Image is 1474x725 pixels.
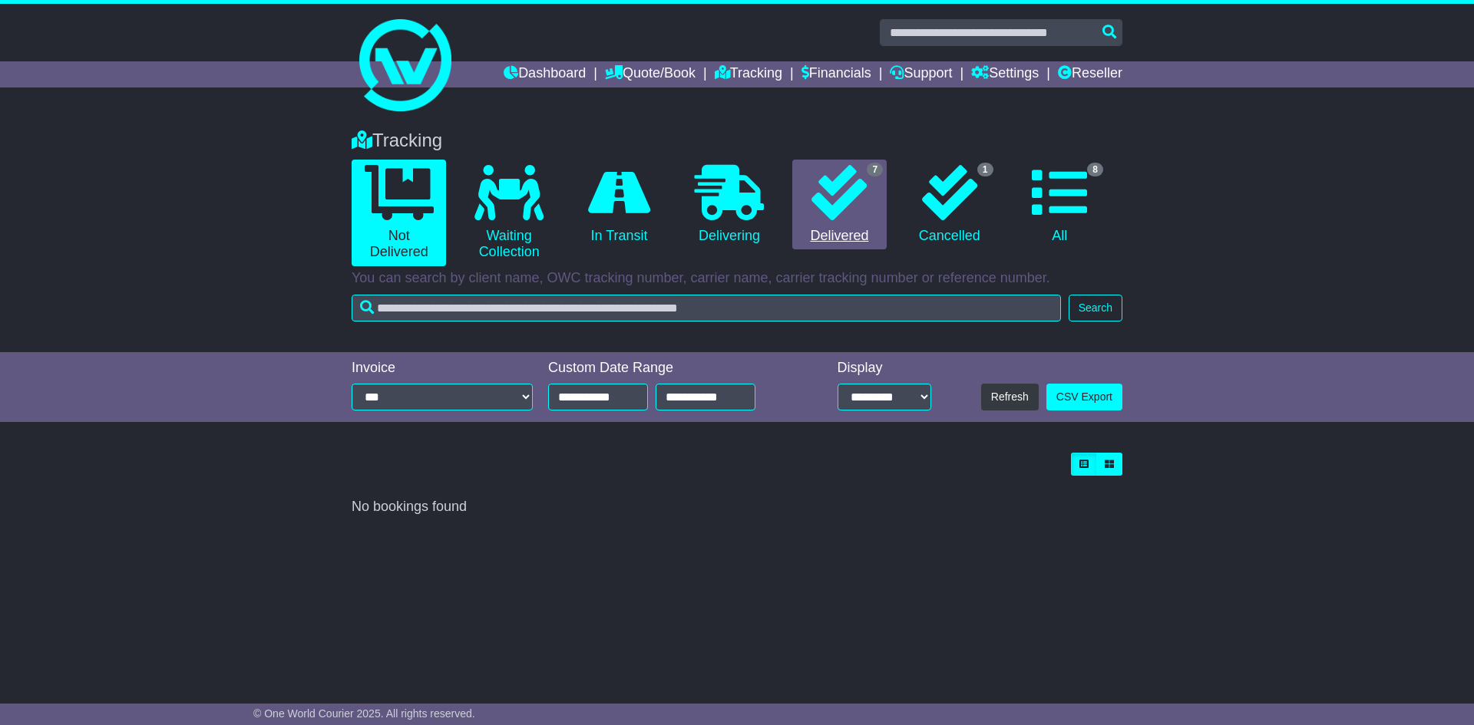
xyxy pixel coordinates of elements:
[867,163,883,176] span: 7
[715,61,782,87] a: Tracking
[890,61,952,87] a: Support
[902,160,996,250] a: 1 Cancelled
[253,707,475,720] span: © One World Courier 2025. All rights reserved.
[971,61,1039,87] a: Settings
[461,160,556,266] a: Waiting Collection
[792,160,887,250] a: 7 Delivered
[981,384,1039,410] button: Refresh
[352,360,533,377] div: Invoice
[352,270,1122,287] p: You can search by client name, OWC tracking number, carrier name, carrier tracking number or refe...
[1087,163,1103,176] span: 8
[572,160,666,250] a: In Transit
[548,360,795,377] div: Custom Date Range
[352,160,446,266] a: Not Delivered
[1058,61,1122,87] a: Reseller
[682,160,776,250] a: Delivering
[1069,295,1122,321] button: Search
[838,360,931,377] div: Display
[352,499,1122,516] div: No bookings found
[801,61,871,87] a: Financials
[1046,384,1122,410] a: CSV Export
[1013,160,1107,250] a: 8 All
[977,163,993,176] span: 1
[344,130,1130,152] div: Tracking
[605,61,696,87] a: Quote/Book
[504,61,586,87] a: Dashboard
